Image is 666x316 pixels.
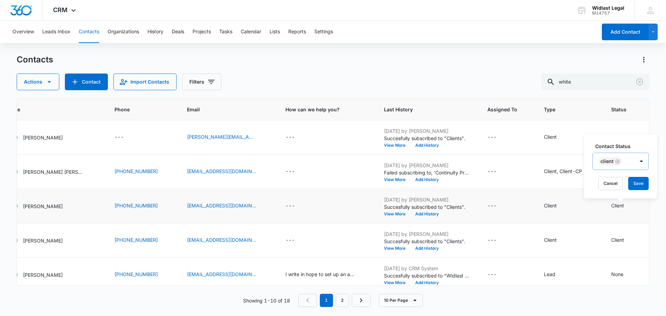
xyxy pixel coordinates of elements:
p: [DATE] by CRM System [384,265,471,272]
button: View More [384,178,410,182]
div: Type - Client - Select to Edit Field [544,133,569,142]
div: Name - Michael Whiteside - Select to Edit Field [6,269,75,280]
div: Status - Client - Select to Edit Field [611,202,637,210]
div: Assigned To - - Select to Edit Field [487,133,509,142]
button: Deals [172,21,184,43]
div: How can we help you? - - Select to Edit Field [285,168,307,176]
div: --- [114,133,124,142]
div: Type - Client, Client-CP - Select to Edit Field [544,168,595,176]
div: None [611,271,623,278]
button: Add History [410,143,444,147]
a: [PHONE_NUMBER] [114,202,158,209]
div: --- [285,202,295,210]
p: Succesfully subscribed to "Clients". [384,135,471,142]
div: Phone - (510) 938-5023 - Select to Edit Field [114,168,170,176]
span: Assigned To [487,106,517,113]
div: Client [600,159,614,164]
div: Phone - (909) 475-7322 - Select to Edit Field [114,271,170,279]
div: Phone - (408) 206-1011 - Select to Edit Field [114,236,170,245]
span: Name [6,106,88,113]
button: Add History [410,212,444,216]
div: --- [285,236,295,245]
div: Status - Client - Select to Edit Field [611,133,637,142]
button: Add History [410,246,444,250]
div: How can we help you? - - Select to Edit Field [285,236,307,245]
div: Name - Irene Aldape-Percelle Gregory Whiteside - Select to Edit Field [6,166,98,177]
div: Assigned To - - Select to Edit Field [487,271,509,279]
div: I write in hope to set up an appointment to discuss my legal matter. Please confirm if your firm ... [285,271,355,278]
button: Settings [314,21,333,43]
span: Type [544,106,584,113]
div: --- [487,168,497,176]
div: Phone - (408) 219-6146 - Select to Edit Field [114,202,170,210]
button: View More [384,246,410,250]
p: Succesfully subscribed to "Clients". [384,203,471,211]
div: --- [487,236,497,245]
div: account id [592,11,624,16]
p: [DATE] by [PERSON_NAME] [384,230,471,238]
label: Contact Status [595,143,651,150]
p: Showing 1-10 of 18 [243,297,290,304]
div: Client [611,236,624,244]
div: Client [544,133,557,140]
button: Leads Inbox [42,21,70,43]
a: Next Page [352,294,370,307]
div: --- [487,271,497,279]
button: 10 Per Page [379,294,423,307]
div: --- [487,202,497,210]
div: Assigned To - - Select to Edit Field [487,168,509,176]
div: Status - None - Select to Edit Field [611,271,636,279]
a: Page 2 [336,294,349,307]
h1: Contacts [17,54,53,65]
button: View More [384,281,410,285]
nav: Pagination [298,294,370,307]
p: Succesfully subscribed to "Clients". [384,238,471,245]
div: Client [544,236,557,244]
div: Lead [544,271,555,278]
a: [EMAIL_ADDRESS][DOMAIN_NAME] [187,236,256,244]
div: Client [544,202,557,209]
p: [PERSON_NAME] [23,237,63,244]
button: Filters [182,74,221,90]
div: Type - Lead - Select to Edit Field [544,271,568,279]
p: [DATE] by [PERSON_NAME] [384,162,471,169]
p: [DATE] by [PERSON_NAME] [384,127,471,135]
em: 1 [320,294,333,307]
button: Add History [410,178,444,182]
a: [PHONE_NUMBER] [114,236,158,244]
button: View More [384,212,410,216]
p: Failed subscribing to, 'Continuity Program '. [384,169,471,176]
div: Name - Kevin White - Select to Edit Field [6,132,75,143]
div: Email - joy@whitedigs.com - Select to Edit Field [187,202,269,210]
button: Add History [410,281,444,285]
button: Import Contacts [113,74,177,90]
span: How can we help you? [285,106,367,113]
button: History [147,21,163,43]
div: Phone - - Select to Edit Field [114,133,136,142]
span: CRM [53,6,68,14]
div: Remove Client [614,159,620,164]
button: Projects [193,21,211,43]
div: Type - Client - Select to Edit Field [544,236,569,245]
div: Email - michaelswhiteside0@gmail.com - Select to Edit Field [187,271,269,279]
button: Lists [270,21,280,43]
a: [EMAIL_ADDRESS][DOMAIN_NAME] [187,168,256,175]
span: Phone [114,106,160,113]
a: [PERSON_NAME][EMAIL_ADDRESS][DOMAIN_NAME] [187,133,256,140]
button: Add Contact [602,24,649,40]
div: --- [285,168,295,176]
div: Email - gregwhiteside56@gmail.com - Select to Edit Field [187,236,269,245]
div: Name - Gregory Whiteside - Select to Edit Field [6,235,75,246]
p: [PERSON_NAME] [23,134,63,141]
button: Calendar [241,21,261,43]
div: How can we help you? - - Select to Edit Field [285,133,307,142]
button: Actions [17,74,59,90]
button: Organizations [108,21,139,43]
p: [PERSON_NAME] [23,203,63,210]
div: Name - Joy White - Select to Edit Field [6,200,75,212]
a: [PHONE_NUMBER] [114,271,158,278]
a: [EMAIL_ADDRESS][DOMAIN_NAME] [187,202,256,209]
button: Add Contact [65,74,108,90]
div: --- [487,133,497,142]
div: Email - kevin_white@whitedigs.com - Select to Edit Field [187,133,269,142]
